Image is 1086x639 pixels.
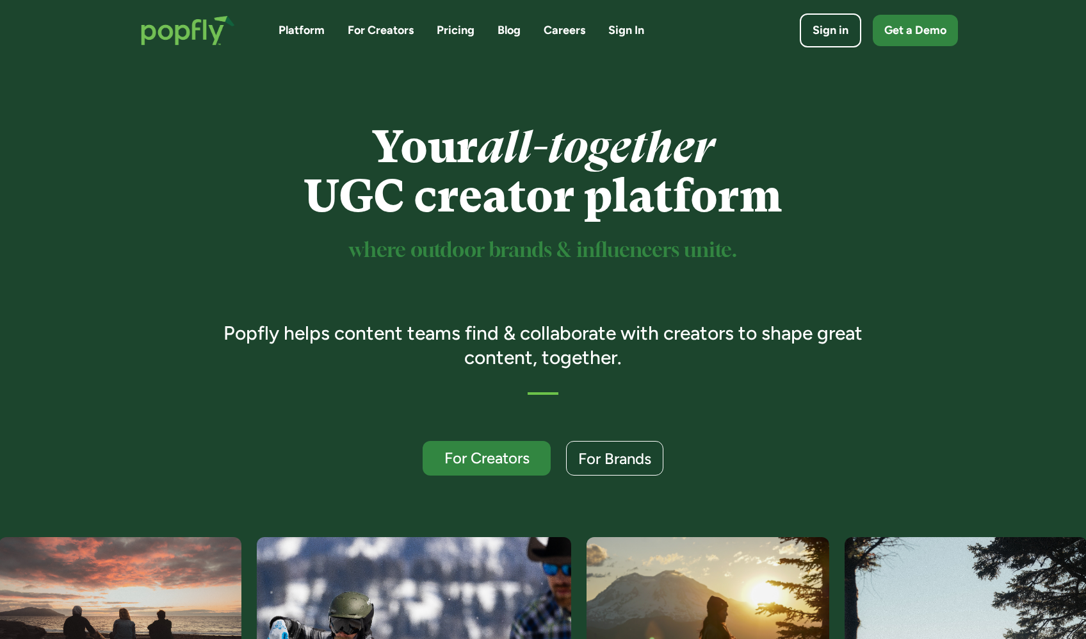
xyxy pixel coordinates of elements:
div: For Creators [434,450,539,466]
em: all-together [478,121,714,173]
a: For Creators [348,22,414,38]
a: For Brands [566,441,663,476]
h1: Your UGC creator platform [206,122,881,221]
div: Sign in [813,22,848,38]
a: Pricing [437,22,474,38]
a: Sign in [800,13,861,47]
a: Get a Demo [873,15,958,46]
h3: Popfly helps content teams find & collaborate with creators to shape great content, together. [206,321,881,369]
a: Blog [498,22,521,38]
a: Sign In [608,22,644,38]
div: Get a Demo [884,22,946,38]
div: For Brands [578,451,651,467]
a: Careers [544,22,585,38]
a: Platform [279,22,325,38]
a: home [128,3,248,58]
sup: where outdoor brands & influencers unite. [349,241,737,261]
a: For Creators [423,441,551,476]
